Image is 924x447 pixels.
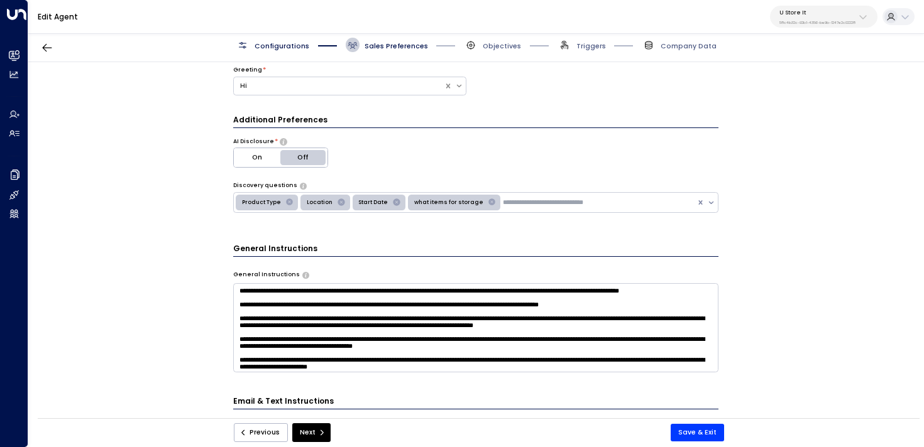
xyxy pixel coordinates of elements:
[779,20,855,25] p: 58c4b32c-92b1-4356-be9b-1247e2c02228
[233,271,300,279] label: General Instructions
[303,197,334,208] div: Location
[234,423,288,442] button: Previous
[280,138,287,144] button: Choose whether the agent should proactively disclose its AI nature in communications or only reve...
[234,148,281,167] button: On
[355,197,390,208] div: Start Date
[238,197,283,208] div: Product Type
[302,272,309,278] button: Provide any specific instructions you want the agent to follow when responding to leads. This app...
[365,41,428,51] span: Sales Preferences
[334,197,348,208] div: Remove Location
[283,197,297,208] div: Remove Product Type
[38,11,78,22] a: Edit Agent
[485,197,499,208] div: Remove what items for storage
[240,81,438,91] div: Hi
[671,424,724,441] button: Save & Exit
[292,423,331,442] button: Next
[661,41,717,51] span: Company Data
[233,66,262,75] label: Greeting
[233,396,719,409] h3: Email & Text Instructions
[770,6,877,28] button: U Store It58c4b32c-92b1-4356-be9b-1247e2c02228
[255,41,309,51] span: Configurations
[390,197,404,208] div: Remove Start Date
[280,148,327,167] button: Off
[410,197,485,208] div: what items for storage
[233,148,328,168] div: Platform
[233,181,297,190] label: Discovery questions
[233,243,719,257] h3: General Instructions
[233,114,719,128] h3: Additional Preferences
[779,9,855,16] p: U Store It
[300,183,307,189] button: Select the types of questions the agent should use to engage leads in initial emails. These help ...
[233,137,274,146] label: AI Disclosure
[576,41,606,51] span: Triggers
[483,41,521,51] span: Objectives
